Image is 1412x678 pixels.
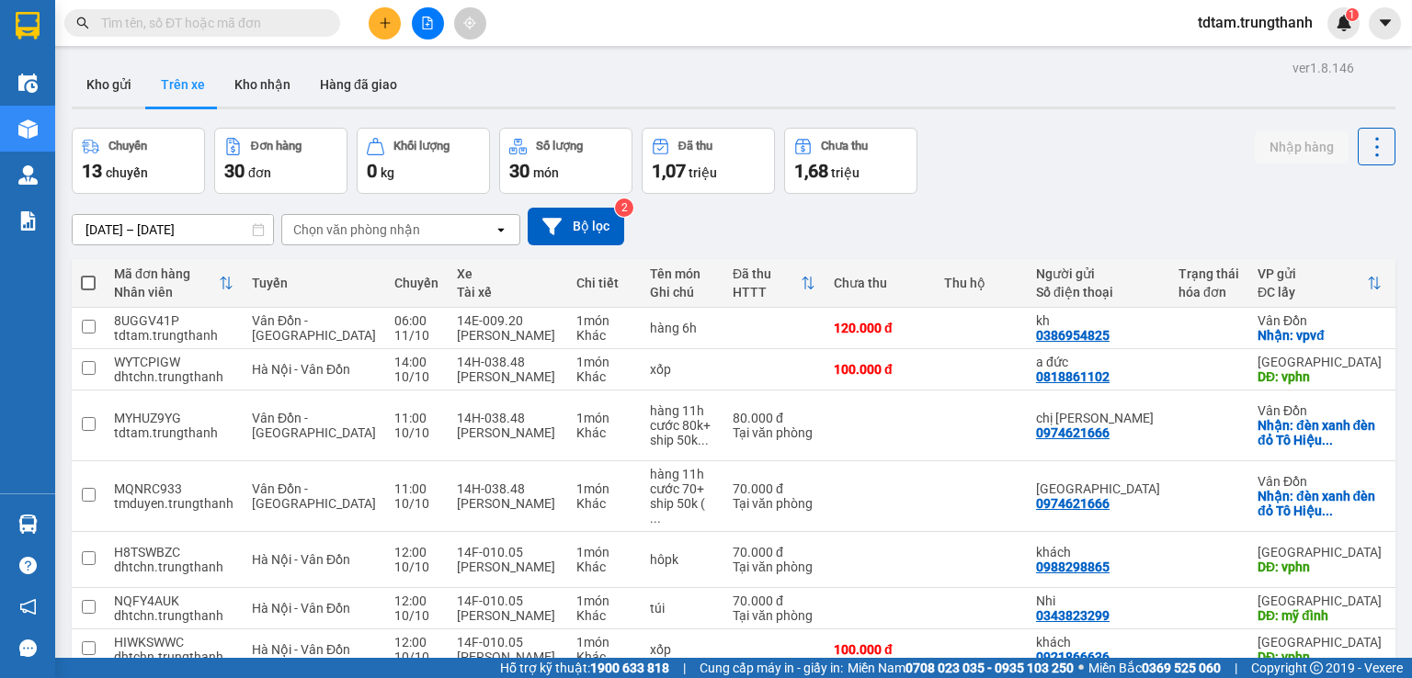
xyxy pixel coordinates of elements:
[457,635,558,650] div: 14F-010.05
[700,658,843,678] span: Cung cấp máy in - giấy in:
[394,411,438,425] div: 11:00
[114,266,219,281] div: Mã đơn hàng
[1036,313,1160,328] div: kh
[834,321,926,335] div: 120.000 đ
[590,661,669,675] strong: 1900 633 818
[1088,658,1221,678] span: Miền Bắc
[528,208,624,245] button: Bộ lọc
[114,328,233,343] div: tdtam.trungthanh
[576,276,632,290] div: Chi tiết
[114,650,233,664] div: dhtchn.trungthanh
[1036,593,1160,608] div: Nhi
[252,601,350,616] span: Hà Nội - Vân Đồn
[698,433,709,447] span: ...
[1258,650,1382,664] div: DĐ: vphn
[421,17,434,29] span: file-add
[19,557,37,574] span: question-circle
[1036,355,1160,369] div: a đức
[379,17,392,29] span: plus
[457,650,558,664] div: [PERSON_NAME]
[82,160,102,182] span: 13
[1369,7,1401,40] button: caret-down
[114,593,233,608] div: NQFY4AUK
[1292,58,1354,78] div: ver 1.8.146
[1036,635,1160,650] div: khách
[576,425,632,440] div: Khác
[1183,11,1327,34] span: tdtam.trungthanh
[114,496,233,511] div: tmduyen.trungthanh
[19,598,37,616] span: notification
[394,635,438,650] div: 12:00
[394,481,438,496] div: 11:00
[905,661,1074,675] strong: 0708 023 035 - 0935 103 250
[114,411,233,425] div: MYHUZ9YG
[251,140,302,153] div: Đơn hàng
[457,285,558,299] div: Tài xế
[1322,503,1333,518] span: ...
[1258,559,1382,574] div: DĐ: vphn
[457,328,558,343] div: [PERSON_NAME]
[500,658,669,678] span: Hỗ trợ kỹ thuật:
[1235,658,1237,678] span: |
[108,140,147,153] div: Chuyến
[1036,411,1160,425] div: chị Giang
[576,650,632,664] div: Khác
[214,128,347,194] button: Đơn hàng30đơn
[723,259,825,308] th: Toggle SortBy
[1322,433,1333,447] span: ...
[114,481,233,496] div: MQNRC933
[1258,313,1382,328] div: Vân Đồn
[1179,266,1239,281] div: Trạng thái
[457,355,558,369] div: 14H-038.48
[1078,664,1084,672] span: ⚪️
[834,276,926,290] div: Chưa thu
[733,608,815,623] div: Tại văn phòng
[394,650,438,664] div: 10/10
[394,608,438,623] div: 10/10
[1036,481,1160,496] div: Chị Giang
[831,165,860,180] span: triệu
[1336,15,1352,31] img: icon-new-feature
[381,165,394,180] span: kg
[499,128,632,194] button: Số lượng30món
[821,140,868,153] div: Chưa thu
[394,369,438,384] div: 10/10
[393,140,450,153] div: Khối lượng
[252,313,376,343] span: Vân Đồn - [GEOGRAPHIC_DATA]
[457,313,558,328] div: 14E-009.20
[1036,369,1110,384] div: 0818861102
[394,355,438,369] div: 14:00
[457,496,558,511] div: [PERSON_NAME]
[1258,355,1382,369] div: [GEOGRAPHIC_DATA]
[114,608,233,623] div: dhtchn.trungthanh
[367,160,377,182] span: 0
[944,276,1018,290] div: Thu hộ
[357,128,490,194] button: Khối lượng0kg
[1036,559,1110,574] div: 0988298865
[394,313,438,328] div: 06:00
[105,259,243,308] th: Toggle SortBy
[457,608,558,623] div: [PERSON_NAME]
[1258,369,1382,384] div: DĐ: vphn
[114,425,233,440] div: tdtam.trungthanh
[576,559,632,574] div: Khác
[114,545,233,559] div: H8TSWBZC
[1377,15,1394,31] span: caret-down
[1258,266,1367,281] div: VP gửi
[1036,328,1110,343] div: 0386954825
[576,313,632,328] div: 1 món
[650,321,714,335] div: hàng 6h
[457,266,558,281] div: Xe
[650,403,714,418] div: hàng 11h
[536,140,583,153] div: Số lượng
[733,496,815,511] div: Tại văn phòng
[1142,661,1221,675] strong: 0369 525 060
[72,62,146,107] button: Kho gửi
[1258,489,1382,518] div: Nhận: đèn xanh đèn đỏ Tô Hiệu Cẩm Phả -VPVĐ
[1258,608,1382,623] div: DĐ: mỹ đình
[1258,545,1382,559] div: [GEOGRAPHIC_DATA]
[18,165,38,185] img: warehouse-icon
[224,160,245,182] span: 30
[650,601,714,616] div: túi
[16,12,40,40] img: logo-vxr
